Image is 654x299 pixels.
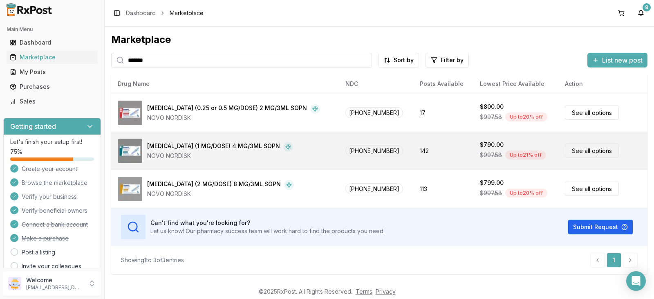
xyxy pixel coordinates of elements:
div: [MEDICAL_DATA] (1 MG/DOSE) 4 MG/3ML SOPN [147,142,280,152]
div: Dashboard [10,38,94,47]
img: Ozempic (1 MG/DOSE) 4 MG/3ML SOPN [118,139,142,163]
th: NDC [339,74,414,94]
span: [PHONE_NUMBER] [345,107,403,118]
img: Ozempic (0.25 or 0.5 MG/DOSE) 2 MG/3ML SOPN [118,101,142,125]
p: Let's finish your setup first! [10,138,94,146]
span: $997.58 [480,113,502,121]
div: Showing 1 to 3 of 3 entries [121,256,184,264]
h2: Main Menu [7,26,98,33]
h3: Getting started [10,121,56,131]
button: Filter by [426,53,469,67]
th: Action [558,74,647,94]
th: Drug Name [111,74,339,94]
div: Up to 21 % off [505,151,546,160]
td: 17 [413,94,473,132]
div: NOVO NORDISK [147,114,320,122]
div: Marketplace [111,33,647,46]
td: 142 [413,132,473,170]
span: Verify your business [22,193,77,201]
span: Make a purchase [22,234,69,243]
div: Open Intercom Messenger [626,271,646,291]
span: Create your account [22,165,77,173]
img: User avatar [8,277,21,290]
div: [MEDICAL_DATA] (0.25 or 0.5 MG/DOSE) 2 MG/3ML SOPN [147,104,307,114]
span: Verify beneficial owners [22,207,87,215]
button: My Posts [3,65,101,79]
a: Sales [7,94,98,109]
button: 8 [634,7,647,20]
span: [PHONE_NUMBER] [345,145,403,156]
a: Dashboard [7,35,98,50]
span: List new post [602,55,643,65]
span: Connect a bank account [22,220,88,229]
div: My Posts [10,68,94,76]
h3: Can't find what you're looking for? [150,219,385,227]
span: $997.58 [480,189,502,197]
a: Invite your colleagues [22,262,81,270]
a: Marketplace [7,50,98,65]
div: [MEDICAL_DATA] (2 MG/DOSE) 8 MG/3ML SOPN [147,180,281,190]
div: NOVO NORDISK [147,152,293,160]
a: My Posts [7,65,98,79]
a: 1 [607,253,621,268]
img: Ozempic (2 MG/DOSE) 8 MG/3ML SOPN [118,177,142,201]
p: [EMAIL_ADDRESS][DOMAIN_NAME] [26,284,83,291]
a: List new post [587,57,647,65]
a: Purchases [7,79,98,94]
img: RxPost Logo [3,3,56,16]
div: $790.00 [480,141,504,149]
th: Posts Available [413,74,473,94]
span: $997.58 [480,151,502,159]
button: List new post [587,53,647,67]
a: See all options [565,144,619,158]
span: Browse the marketplace [22,179,87,187]
button: Submit Request [568,220,633,234]
div: Up to 20 % off [505,112,547,121]
td: 113 [413,170,473,208]
a: Dashboard [126,9,156,17]
div: 8 [643,3,651,11]
div: Marketplace [10,53,94,61]
a: Privacy [376,288,396,295]
div: Purchases [10,83,94,91]
button: Sales [3,95,101,108]
span: Filter by [441,56,464,64]
button: Dashboard [3,36,101,49]
p: Let us know! Our pharmacy success team will work hard to find the products you need. [150,227,385,235]
nav: pagination [590,253,638,268]
div: $800.00 [480,103,504,111]
span: Marketplace [170,9,204,17]
span: 75 % [10,148,22,156]
div: Sales [10,97,94,106]
th: Lowest Price Available [473,74,558,94]
button: Sort by [379,53,419,67]
a: Terms [356,288,372,295]
a: See all options [565,182,619,196]
a: Post a listing [22,248,55,256]
button: Purchases [3,80,101,93]
p: Welcome [26,276,83,284]
div: $799.00 [480,179,504,187]
div: NOVO NORDISK [147,190,294,198]
nav: breadcrumb [126,9,204,17]
a: See all options [565,106,619,120]
div: Up to 20 % off [505,189,547,198]
button: Marketplace [3,51,101,64]
span: Sort by [394,56,414,64]
span: [PHONE_NUMBER] [345,183,403,194]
